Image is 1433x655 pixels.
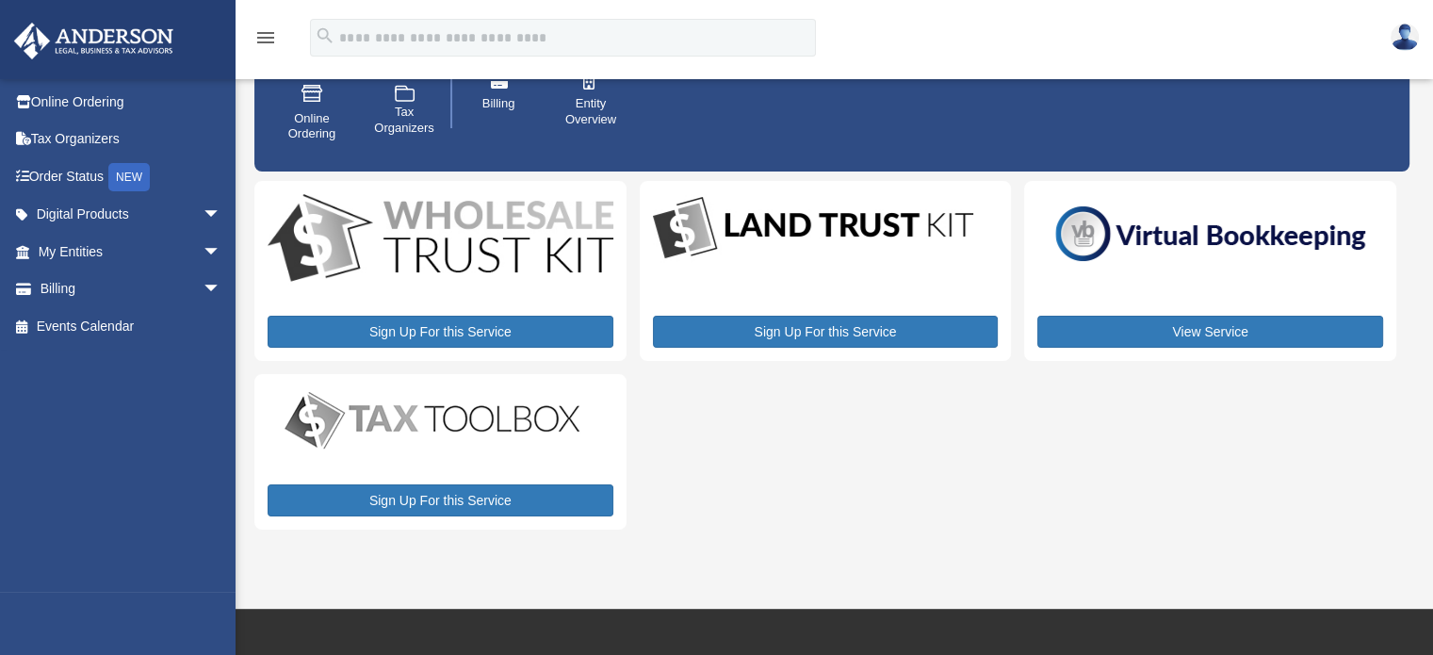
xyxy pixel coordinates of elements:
[13,270,250,308] a: Billingarrow_drop_down
[254,33,277,49] a: menu
[374,105,434,137] span: Tax Organizers
[315,25,335,46] i: search
[13,233,250,270] a: My Entitiesarrow_drop_down
[564,96,617,128] span: Entity Overview
[268,194,613,286] img: WS-Trust-Kit-lgo-1.jpg
[551,61,630,140] a: Entity Overview
[268,387,597,453] img: taxtoolbox_new-1.webp
[268,316,613,348] a: Sign Up For this Service
[203,233,240,271] span: arrow_drop_down
[285,111,338,143] span: Online Ordering
[13,196,240,234] a: Digital Productsarrow_drop_down
[1037,316,1383,348] a: View Service
[268,484,613,516] a: Sign Up For this Service
[13,83,250,121] a: Online Ordering
[108,163,150,191] div: NEW
[13,157,250,196] a: Order StatusNEW
[1391,24,1419,51] img: User Pic
[13,121,250,158] a: Tax Organizers
[365,69,444,156] a: Tax Organizers
[459,61,538,140] a: Billing
[653,316,999,348] a: Sign Up For this Service
[272,69,351,156] a: Online Ordering
[8,23,179,59] img: Anderson Advisors Platinum Portal
[203,196,240,235] span: arrow_drop_down
[653,194,973,263] img: LandTrust_lgo-1.jpg
[203,270,240,309] span: arrow_drop_down
[254,26,277,49] i: menu
[482,96,515,112] span: Billing
[13,307,250,345] a: Events Calendar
